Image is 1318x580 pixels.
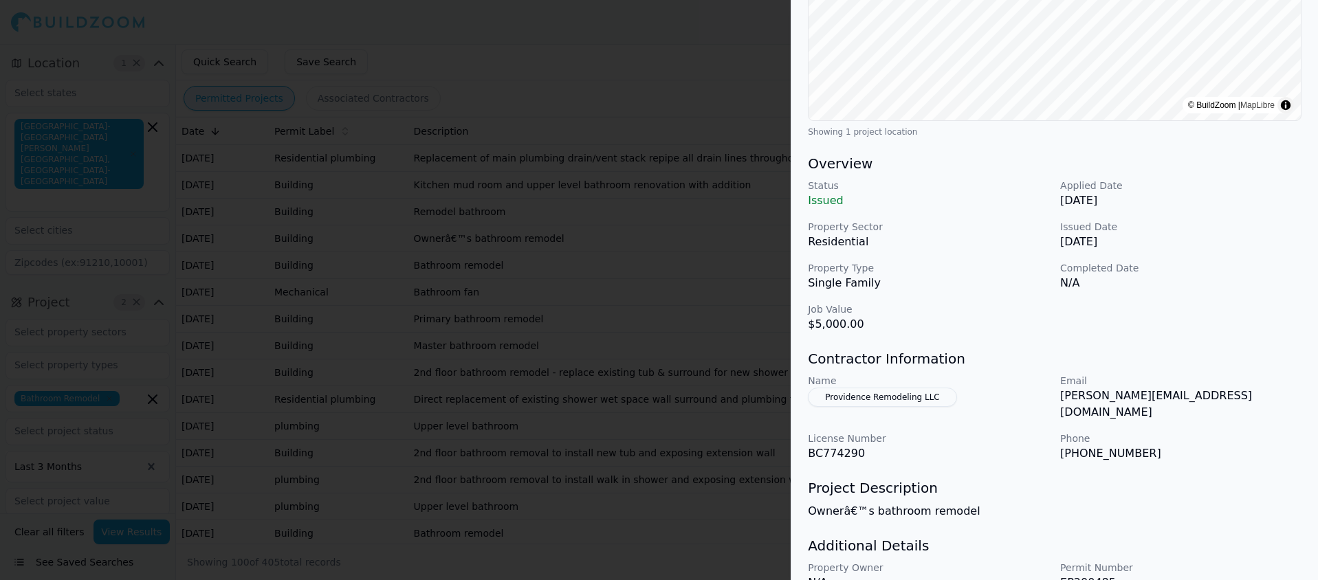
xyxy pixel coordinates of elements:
[808,220,1049,234] p: Property Sector
[808,432,1049,445] p: License Number
[1060,234,1301,250] p: [DATE]
[808,445,1049,462] p: BC774290
[808,503,1301,520] p: Ownerâ€™s bathroom remodel
[808,261,1049,275] p: Property Type
[1060,179,1301,192] p: Applied Date
[1060,374,1301,388] p: Email
[808,275,1049,291] p: Single Family
[1188,98,1275,112] div: © BuildZoom |
[808,561,1049,575] p: Property Owner
[1060,261,1301,275] p: Completed Date
[808,478,1301,498] h3: Project Description
[808,316,1049,333] p: $5,000.00
[1060,192,1301,209] p: [DATE]
[808,179,1049,192] p: Status
[1060,220,1301,234] p: Issued Date
[808,154,1301,173] h3: Overview
[808,302,1049,316] p: Job Value
[808,126,1301,137] div: Showing 1 project location
[808,234,1049,250] p: Residential
[1060,561,1301,575] p: Permit Number
[808,374,1049,388] p: Name
[808,536,1301,555] h3: Additional Details
[1060,445,1301,462] p: [PHONE_NUMBER]
[1277,97,1294,113] summary: Toggle attribution
[1240,100,1275,110] a: MapLibre
[1060,388,1301,421] p: [PERSON_NAME][EMAIL_ADDRESS][DOMAIN_NAME]
[1060,432,1301,445] p: Phone
[808,388,957,407] button: Providence Remodeling LLC
[808,192,1049,209] p: Issued
[808,349,1301,368] h3: Contractor Information
[1060,275,1301,291] p: N/A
